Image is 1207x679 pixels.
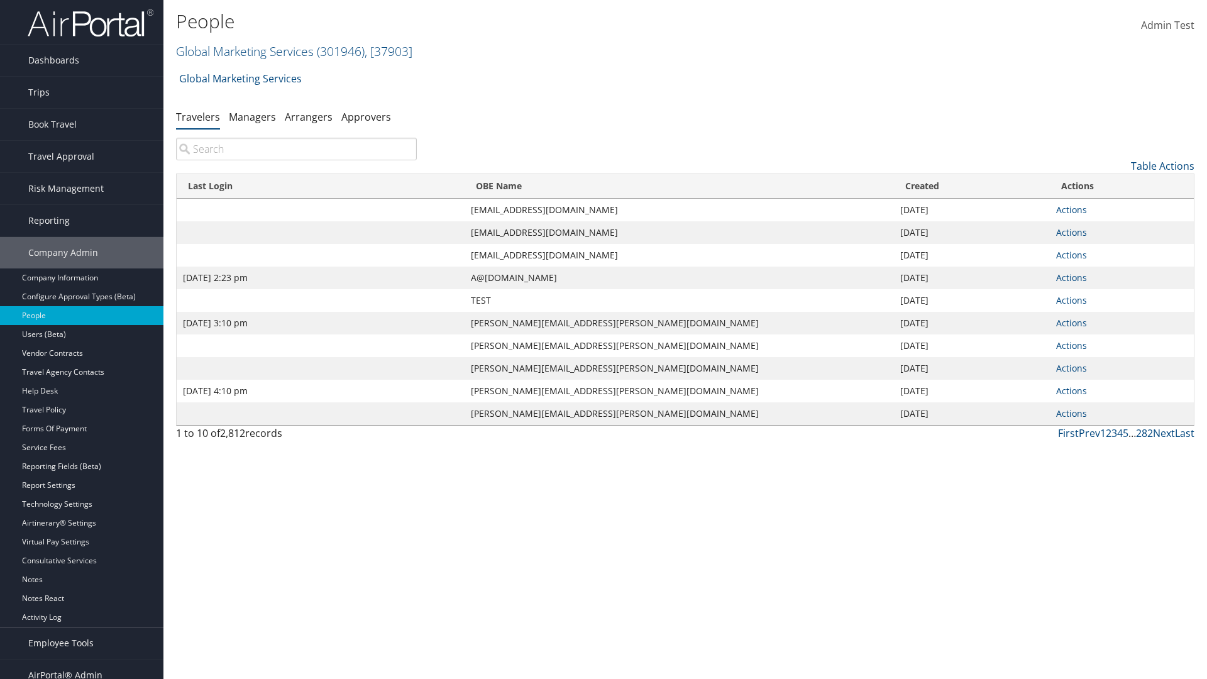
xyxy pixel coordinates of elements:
[177,174,465,199] th: Last Login: activate to sort column ascending
[28,45,79,76] span: Dashboards
[1056,272,1087,284] a: Actions
[1056,317,1087,329] a: Actions
[465,380,895,402] td: [PERSON_NAME][EMAIL_ADDRESS][PERSON_NAME][DOMAIN_NAME]
[465,174,895,199] th: OBE Name: activate to sort column ascending
[1106,426,1111,440] a: 2
[894,402,1050,425] td: [DATE]
[176,43,412,60] a: Global Marketing Services
[1056,385,1087,397] a: Actions
[28,627,94,659] span: Employee Tools
[1056,407,1087,419] a: Actions
[1128,426,1136,440] span: …
[1111,426,1117,440] a: 3
[894,312,1050,334] td: [DATE]
[365,43,412,60] span: , [ 37903 ]
[1100,426,1106,440] a: 1
[1056,294,1087,306] a: Actions
[1050,174,1194,199] th: Actions
[28,8,153,38] img: airportal-logo.png
[894,221,1050,244] td: [DATE]
[465,267,895,289] td: A@[DOMAIN_NAME]
[28,173,104,204] span: Risk Management
[176,110,220,124] a: Travelers
[1141,18,1194,32] span: Admin Test
[1056,362,1087,374] a: Actions
[28,141,94,172] span: Travel Approval
[177,312,465,334] td: [DATE] 3:10 pm
[1079,426,1100,440] a: Prev
[176,8,855,35] h1: People
[1153,426,1175,440] a: Next
[177,267,465,289] td: [DATE] 2:23 pm
[1056,226,1087,238] a: Actions
[465,312,895,334] td: [PERSON_NAME][EMAIL_ADDRESS][PERSON_NAME][DOMAIN_NAME]
[177,380,465,402] td: [DATE] 4:10 pm
[1123,426,1128,440] a: 5
[894,380,1050,402] td: [DATE]
[176,426,417,447] div: 1 to 10 of records
[1058,426,1079,440] a: First
[28,205,70,236] span: Reporting
[894,334,1050,357] td: [DATE]
[894,244,1050,267] td: [DATE]
[1136,426,1153,440] a: 282
[894,357,1050,380] td: [DATE]
[220,426,245,440] span: 2,812
[1175,426,1194,440] a: Last
[465,244,895,267] td: [EMAIL_ADDRESS][DOMAIN_NAME]
[28,109,77,140] span: Book Travel
[465,221,895,244] td: [EMAIL_ADDRESS][DOMAIN_NAME]
[894,289,1050,312] td: [DATE]
[894,267,1050,289] td: [DATE]
[465,199,895,221] td: [EMAIL_ADDRESS][DOMAIN_NAME]
[1141,6,1194,45] a: Admin Test
[465,357,895,380] td: [PERSON_NAME][EMAIL_ADDRESS][PERSON_NAME][DOMAIN_NAME]
[285,110,333,124] a: Arrangers
[176,138,417,160] input: Search
[179,66,302,91] a: Global Marketing Services
[28,237,98,268] span: Company Admin
[1131,159,1194,173] a: Table Actions
[1056,339,1087,351] a: Actions
[229,110,276,124] a: Managers
[28,77,50,108] span: Trips
[1117,426,1123,440] a: 4
[1056,249,1087,261] a: Actions
[465,334,895,357] td: [PERSON_NAME][EMAIL_ADDRESS][PERSON_NAME][DOMAIN_NAME]
[317,43,365,60] span: ( 301946 )
[465,289,895,312] td: TEST
[1056,204,1087,216] a: Actions
[894,174,1050,199] th: Created: activate to sort column ascending
[341,110,391,124] a: Approvers
[465,402,895,425] td: [PERSON_NAME][EMAIL_ADDRESS][PERSON_NAME][DOMAIN_NAME]
[894,199,1050,221] td: [DATE]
